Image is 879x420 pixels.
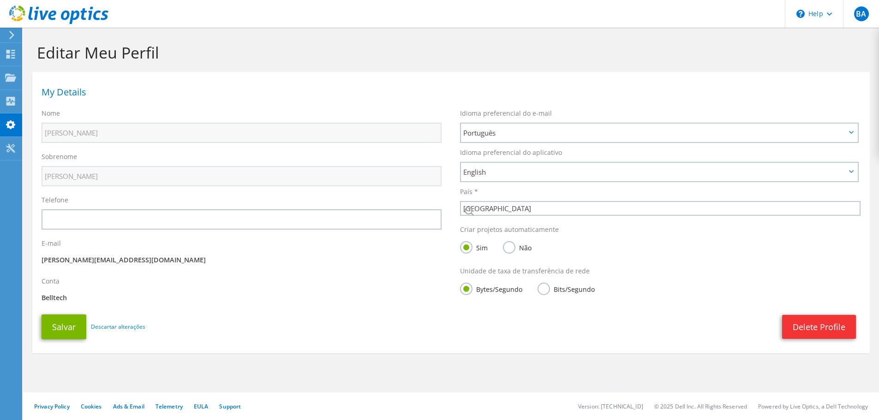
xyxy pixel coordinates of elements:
[782,315,856,339] a: Delete Profile
[854,6,869,21] span: BA
[91,322,145,332] a: Descartar alterações
[460,187,478,196] label: País *
[654,402,747,410] li: © 2025 Dell Inc. All Rights Reserved
[460,225,559,234] label: Criar projetos automaticamente
[796,10,805,18] svg: \n
[42,195,68,205] label: Telefone
[460,283,522,294] label: Bytes/Segundo
[463,127,846,138] span: Português
[37,43,861,62] h1: Editar Meu Perfil
[460,241,488,253] label: Sim
[538,283,595,294] label: Bits/Segundo
[42,255,442,265] p: [PERSON_NAME][EMAIL_ADDRESS][DOMAIN_NAME]
[463,166,846,177] span: English
[42,277,60,286] label: Conta
[194,402,208,410] a: EULA
[42,88,856,97] h1: My Details
[155,402,183,410] a: Telemetry
[42,293,442,303] p: Belltech
[42,314,86,339] button: Salvar
[460,266,590,276] label: Unidade de taxa de transferência de rede
[81,402,102,410] a: Cookies
[503,241,532,253] label: Não
[460,109,552,118] label: Idioma preferencial do e-mail
[113,402,144,410] a: Ads & Email
[34,402,70,410] a: Privacy Policy
[42,109,60,118] label: Nome
[42,239,61,248] label: E-mail
[578,402,643,410] li: Version: [TECHNICAL_ID]
[758,402,868,410] li: Powered by Live Optics, a Dell Technology
[42,152,77,161] label: Sobrenome
[219,402,241,410] a: Support
[460,148,562,157] label: Idioma preferencial do aplicativo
